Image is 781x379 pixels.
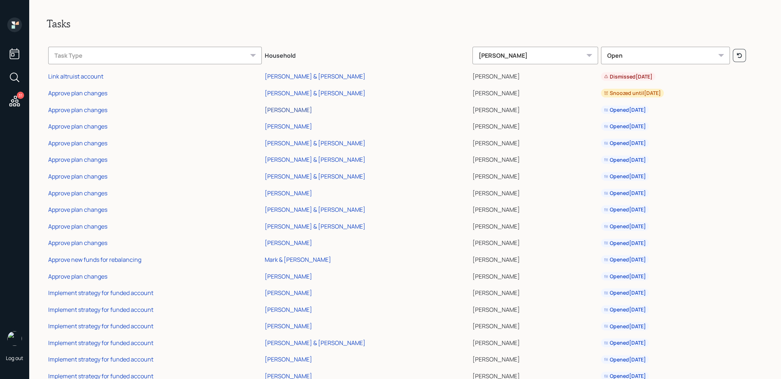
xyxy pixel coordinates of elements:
div: Approve plan changes [48,89,107,97]
div: Approve plan changes [48,222,107,230]
div: Approve plan changes [48,172,107,180]
div: Approve plan changes [48,272,107,280]
td: [PERSON_NAME] [471,267,600,284]
div: [PERSON_NAME] & [PERSON_NAME] [265,172,365,180]
td: [PERSON_NAME] [471,134,600,150]
div: [PERSON_NAME] [265,322,312,330]
div: Opened [DATE] [604,256,646,263]
div: Opened [DATE] [604,156,646,164]
div: [PERSON_NAME] & [PERSON_NAME] [265,222,365,230]
th: Household [263,42,471,67]
div: Approve plan changes [48,189,107,197]
div: Approve new funds for rebalancing [48,256,141,264]
div: Opened [DATE] [604,189,646,197]
div: [PERSON_NAME] & [PERSON_NAME] [265,72,365,80]
div: Approve plan changes [48,156,107,164]
div: Mark & [PERSON_NAME] [265,256,331,264]
img: treva-nostdahl-headshot.png [7,331,22,346]
td: [PERSON_NAME] [471,117,600,134]
div: [PERSON_NAME] & [PERSON_NAME] [265,89,365,97]
div: Implement strategy for funded account [48,306,153,314]
div: Opened [DATE] [604,356,646,363]
div: Opened [DATE] [604,306,646,313]
td: [PERSON_NAME] [471,350,600,367]
td: [PERSON_NAME] [471,234,600,250]
div: Dismissed [DATE] [604,73,652,80]
div: Opened [DATE] [604,339,646,347]
div: [PERSON_NAME] & [PERSON_NAME] [265,339,365,347]
div: Opened [DATE] [604,106,646,114]
div: [PERSON_NAME] & [PERSON_NAME] [265,139,365,147]
div: [PERSON_NAME] [265,189,312,197]
td: [PERSON_NAME] [471,184,600,200]
div: [PERSON_NAME] & [PERSON_NAME] [265,206,365,214]
td: [PERSON_NAME] [471,100,600,117]
div: Approve plan changes [48,139,107,147]
div: Opened [DATE] [604,240,646,247]
div: [PERSON_NAME] [265,355,312,363]
div: Log out [6,355,23,361]
div: Opened [DATE] [604,323,646,330]
td: [PERSON_NAME] [471,300,600,317]
td: [PERSON_NAME] [471,317,600,334]
div: Implement strategy for funded account [48,339,153,347]
div: Approve plan changes [48,106,107,114]
div: Opened [DATE] [604,273,646,280]
td: [PERSON_NAME] [471,333,600,350]
td: [PERSON_NAME] [471,150,600,167]
div: [PERSON_NAME] [265,306,312,314]
div: Opened [DATE] [604,123,646,130]
div: Opened [DATE] [604,223,646,230]
div: Task Type [48,47,262,64]
div: Approve plan changes [48,122,107,130]
div: Open [601,47,730,64]
td: [PERSON_NAME] [471,167,600,184]
div: Snoozed until [DATE] [604,89,661,97]
div: [PERSON_NAME] & [PERSON_NAME] [265,156,365,164]
div: Approve plan changes [48,239,107,247]
div: Opened [DATE] [604,289,646,296]
div: Implement strategy for funded account [48,289,153,297]
div: [PERSON_NAME] [472,47,598,64]
td: [PERSON_NAME] [471,67,600,84]
div: Link altruist account [48,72,103,80]
div: [PERSON_NAME] [265,106,312,114]
div: Opened [DATE] [604,206,646,213]
div: Opened [DATE] [604,139,646,147]
div: Implement strategy for funded account [48,355,153,363]
td: [PERSON_NAME] [471,217,600,234]
td: [PERSON_NAME] [471,283,600,300]
div: Approve plan changes [48,206,107,214]
td: [PERSON_NAME] [471,200,600,217]
div: [PERSON_NAME] [265,239,312,247]
div: [PERSON_NAME] [265,289,312,297]
div: Implement strategy for funded account [48,322,153,330]
td: [PERSON_NAME] [471,250,600,267]
div: Opened [DATE] [604,173,646,180]
div: [PERSON_NAME] [265,122,312,130]
div: 31 [17,92,24,99]
div: [PERSON_NAME] [265,272,312,280]
h2: Tasks [47,18,763,30]
td: [PERSON_NAME] [471,84,600,100]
